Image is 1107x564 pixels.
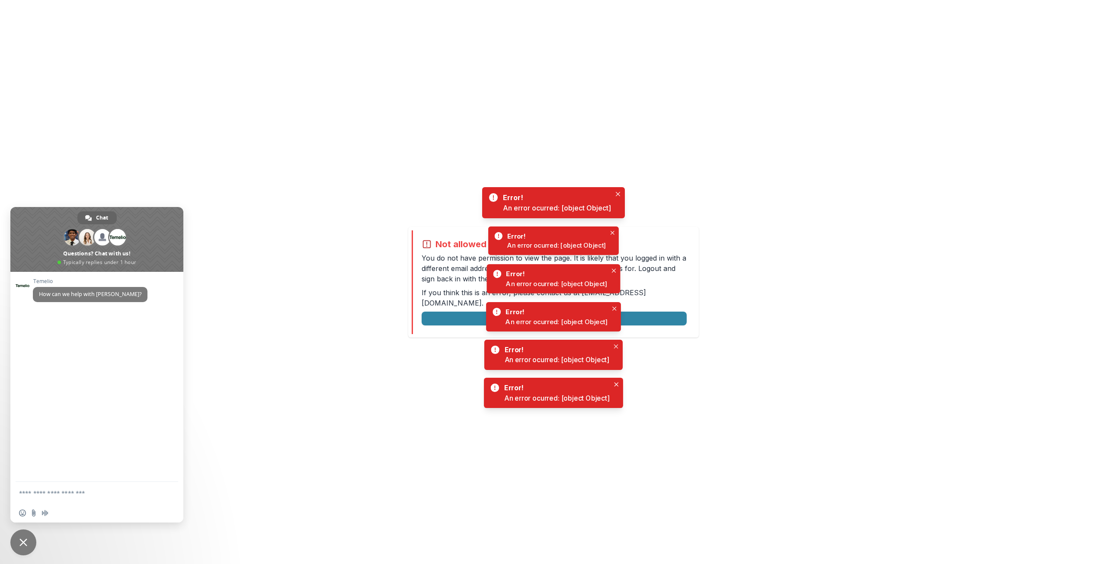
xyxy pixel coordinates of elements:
[608,228,617,238] button: Close
[77,211,117,224] div: Chat
[506,307,605,317] div: Error!
[422,288,646,307] a: [EMAIL_ADDRESS][DOMAIN_NAME]
[96,211,108,224] span: Chat
[506,269,604,279] div: Error!
[39,290,141,298] span: How can we help with [PERSON_NAME]?
[611,341,621,351] button: Close
[435,239,544,249] h2: Not allowed to view page
[609,266,618,275] button: Close
[611,379,621,389] button: Close
[10,529,36,555] div: Close chat
[422,253,687,284] p: You do not have permission to view the page. It is likely that you logged in with a different ema...
[19,489,156,497] textarea: Compose your message...
[505,345,606,355] div: Error!
[30,510,37,516] span: Send a file
[42,510,48,516] span: Audio message
[504,383,606,393] div: Error!
[503,192,608,203] div: Error!
[613,189,623,199] button: Close
[19,510,26,516] span: Insert an emoji
[507,241,606,250] div: An error ocurred: [object Object]
[505,355,610,365] div: An error ocurred: [object Object]
[422,312,687,325] button: Logout
[506,279,607,288] div: An error ocurred: [object Object]
[507,231,603,241] div: Error!
[506,317,608,327] div: An error ocurred: [object Object]
[609,304,619,314] button: Close
[422,287,687,308] p: If you think this is an error, please contact us at .
[504,393,610,403] div: An error ocurred: [object Object]
[503,203,611,213] div: An error ocurred: [object Object]
[33,278,147,284] span: Temelio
